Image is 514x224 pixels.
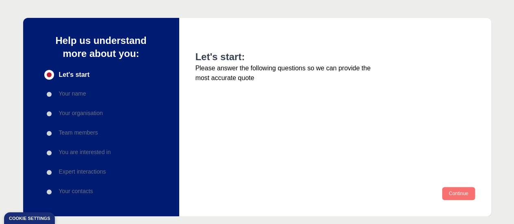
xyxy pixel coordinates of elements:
span: Let's start [59,70,90,80]
p: Your organisation [59,109,103,117]
h2: Let's start: [195,50,377,63]
p: Expert interactions [59,167,106,176]
p: Your name [59,89,86,98]
p: Help us understand more about you: [44,34,158,60]
div: Progress [44,70,158,197]
div: Cookie settings [9,216,50,221]
iframe: Chat Widget [473,185,514,224]
button: Continue [442,187,475,200]
p: Team members [59,128,98,137]
p: Please answer the following questions so we can provide the most accurate quote [195,63,377,83]
p: Your contacts [59,187,93,195]
p: You are interested in [59,148,111,156]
